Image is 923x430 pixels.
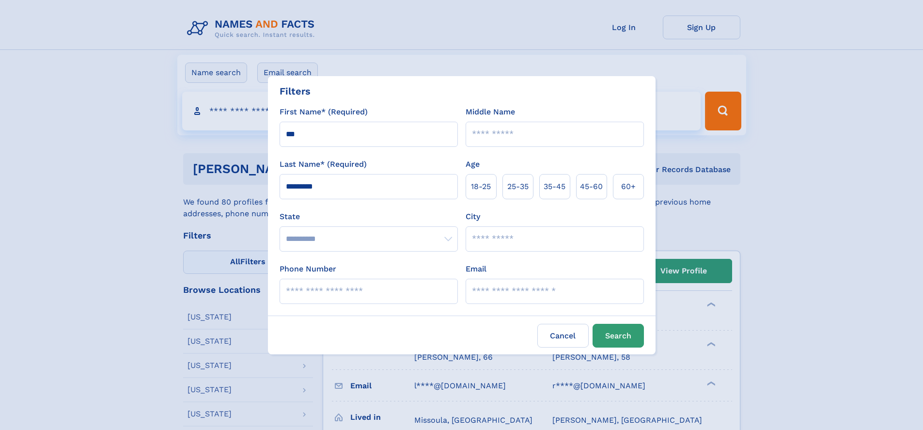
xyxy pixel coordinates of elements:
[507,181,529,192] span: 25‑35
[280,106,368,118] label: First Name* (Required)
[593,324,644,348] button: Search
[466,211,480,223] label: City
[544,181,565,192] span: 35‑45
[621,181,636,192] span: 60+
[466,106,515,118] label: Middle Name
[537,324,589,348] label: Cancel
[280,211,458,223] label: State
[466,159,480,170] label: Age
[580,181,603,192] span: 45‑60
[471,181,491,192] span: 18‑25
[466,263,486,275] label: Email
[280,159,367,170] label: Last Name* (Required)
[280,263,336,275] label: Phone Number
[280,84,311,98] div: Filters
